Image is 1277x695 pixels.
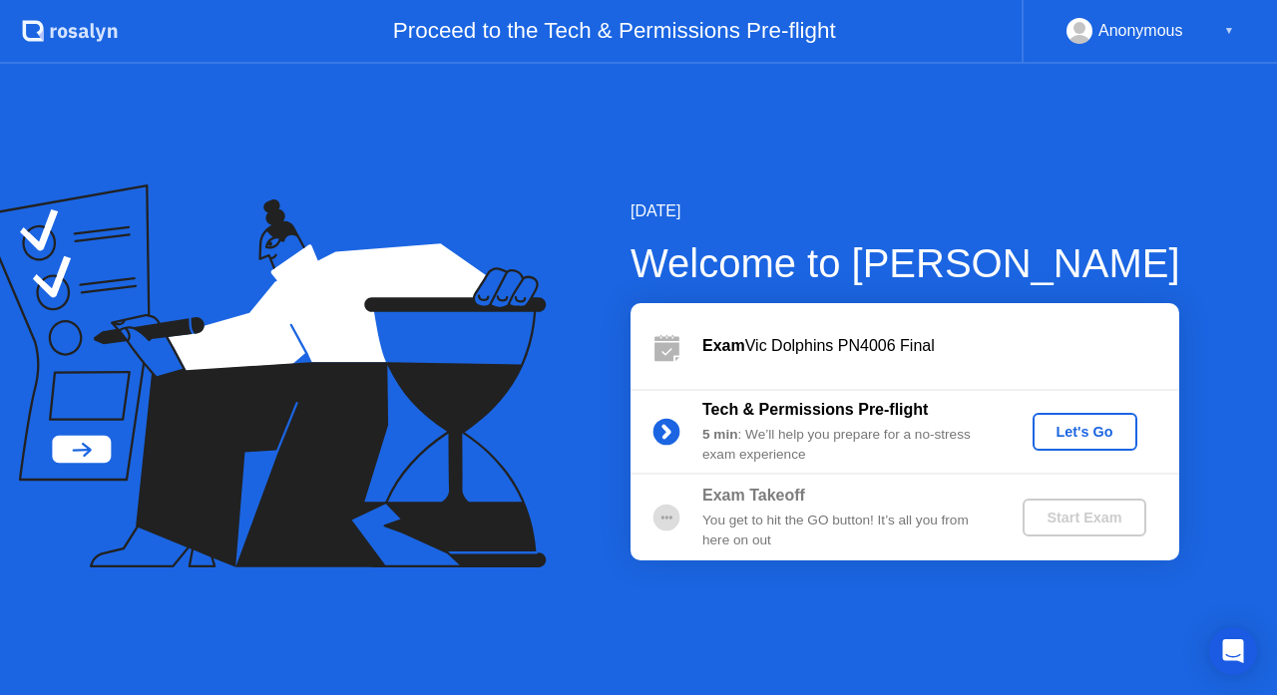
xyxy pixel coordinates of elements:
[1041,424,1129,440] div: Let's Go
[631,233,1180,293] div: Welcome to [PERSON_NAME]
[1033,413,1137,451] button: Let's Go
[702,511,990,551] div: You get to hit the GO button! It’s all you from here on out
[702,427,738,442] b: 5 min
[702,401,928,418] b: Tech & Permissions Pre-flight
[702,334,1179,358] div: Vic Dolphins PN4006 Final
[631,199,1180,223] div: [DATE]
[702,337,745,354] b: Exam
[1224,18,1234,44] div: ▼
[1209,627,1257,675] div: Open Intercom Messenger
[702,425,990,466] div: : We’ll help you prepare for a no-stress exam experience
[702,487,805,504] b: Exam Takeoff
[1031,510,1137,525] div: Start Exam
[1023,499,1145,536] button: Start Exam
[1098,18,1183,44] div: Anonymous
